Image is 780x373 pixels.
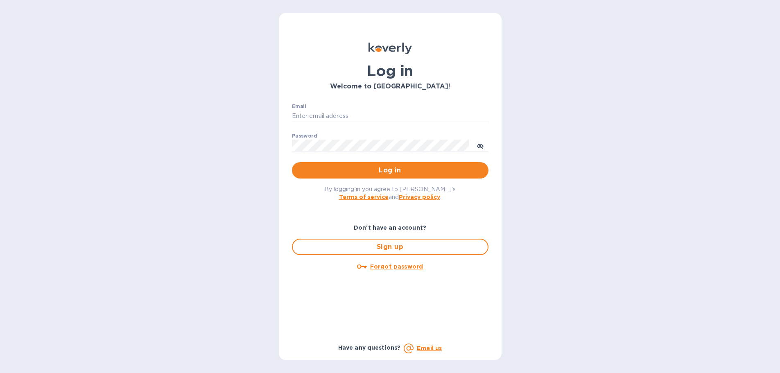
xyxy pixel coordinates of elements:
[370,263,423,270] u: Forgot password
[339,194,389,200] a: Terms of service
[292,62,488,79] h1: Log in
[354,224,426,231] b: Don't have an account?
[292,133,317,138] label: Password
[472,137,488,154] button: toggle password visibility
[417,345,442,351] a: Email us
[292,110,488,122] input: Enter email address
[292,239,488,255] button: Sign up
[324,186,456,200] span: By logging in you agree to [PERSON_NAME]'s and .
[298,165,482,175] span: Log in
[292,83,488,90] h3: Welcome to [GEOGRAPHIC_DATA]!
[292,162,488,179] button: Log in
[338,344,401,351] b: Have any questions?
[399,194,440,200] a: Privacy policy
[369,43,412,54] img: Koverly
[299,242,481,252] span: Sign up
[292,104,306,109] label: Email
